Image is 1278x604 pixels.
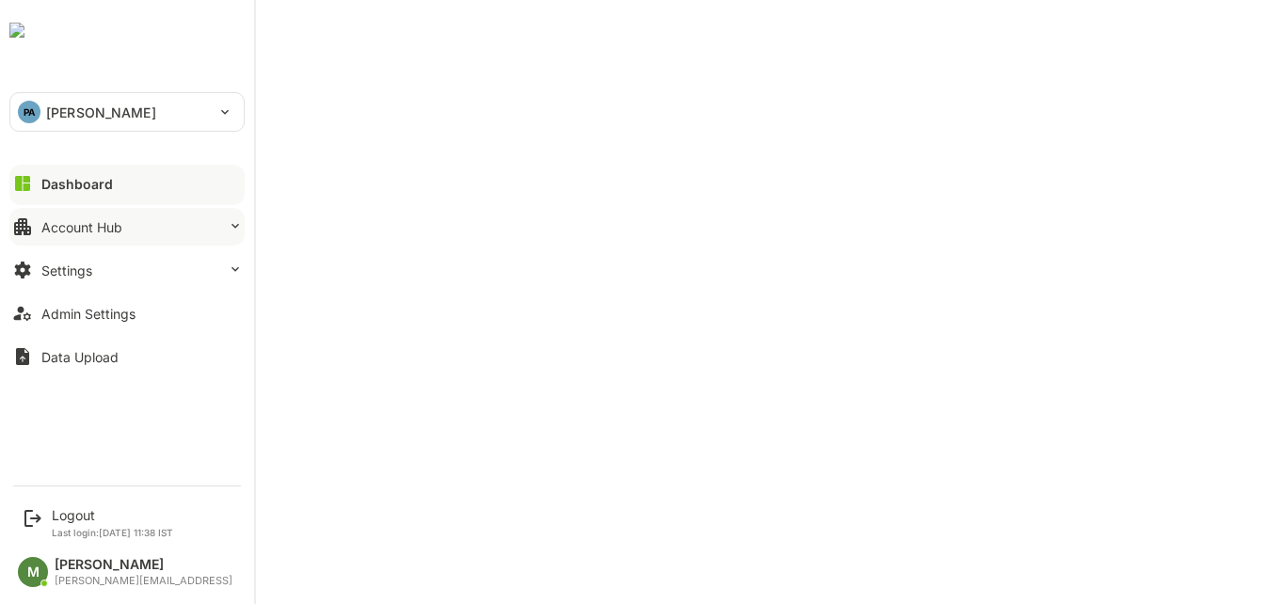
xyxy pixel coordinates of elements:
div: M [18,557,48,587]
div: Logout [52,507,173,523]
button: Admin Settings [9,294,245,332]
button: Account Hub [9,208,245,246]
div: Data Upload [41,349,119,365]
div: [PERSON_NAME] [55,557,232,573]
button: Dashboard [9,165,245,202]
button: Data Upload [9,338,245,375]
p: Last login: [DATE] 11:38 IST [52,527,173,538]
div: PA [18,101,40,123]
button: Settings [9,251,245,289]
div: Dashboard [41,176,113,192]
div: Settings [41,262,92,278]
div: PA[PERSON_NAME] [10,93,244,131]
div: Account Hub [41,219,122,235]
img: undefinedjpg [9,23,24,38]
p: [PERSON_NAME] [46,103,156,122]
div: Admin Settings [41,306,136,322]
div: [PERSON_NAME][EMAIL_ADDRESS] [55,575,232,587]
